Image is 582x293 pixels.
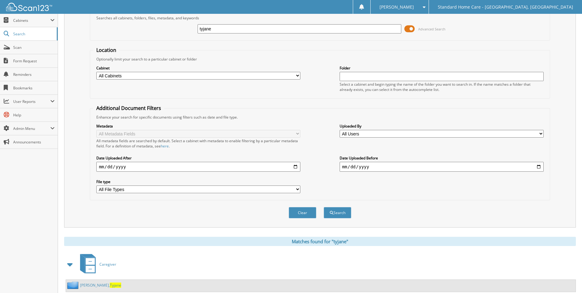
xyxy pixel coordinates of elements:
span: Cabinets [13,18,50,23]
label: Folder [340,65,544,71]
div: All metadata fields are searched by default. Select a cabinet with metadata to enable filtering b... [96,138,300,149]
a: [PERSON_NAME],Tyjane [80,283,121,288]
button: Clear [289,207,316,218]
button: Search [324,207,351,218]
span: Search [13,31,54,37]
span: Help [13,112,55,118]
img: folder2.png [67,281,80,289]
label: Date Uploaded After [96,155,300,161]
div: Searches all cabinets, folders, files, metadata, and keywords [93,15,546,21]
div: Select a cabinet and begin typing the name of the folder you want to search in. If the name match... [340,82,544,92]
span: Reminders [13,72,55,77]
span: Bookmarks [13,85,55,91]
span: [PERSON_NAME] [380,5,414,9]
input: start [96,162,300,172]
input: end [340,162,544,172]
div: Matches found for "tyjane" [64,237,576,246]
div: Enhance your search for specific documents using filters such as date and file type. [93,115,546,120]
div: Optionally limit your search to a particular cabinet or folder [93,57,546,62]
legend: Additional Document Filters [93,105,164,111]
label: Date Uploaded Before [340,155,544,161]
label: Cabinet [96,65,300,71]
label: File type [96,179,300,184]
label: Uploaded By [340,123,544,129]
span: Form Request [13,58,55,64]
legend: Location [93,47,119,53]
label: Metadata [96,123,300,129]
span: Announcements [13,139,55,145]
span: Caregiver [99,262,116,267]
a: Caregiver [76,252,116,276]
span: Scan [13,45,55,50]
span: Advanced Search [418,27,445,31]
img: scan123-logo-white.svg [6,3,52,11]
span: User Reports [13,99,50,104]
span: Tyjane [110,283,121,288]
span: Admin Menu [13,126,50,131]
a: here [161,143,169,149]
span: Standard Home Care - [GEOGRAPHIC_DATA], [GEOGRAPHIC_DATA] [438,5,573,9]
